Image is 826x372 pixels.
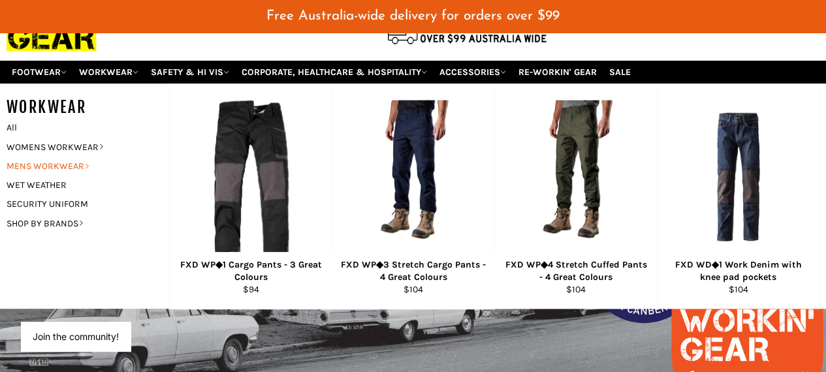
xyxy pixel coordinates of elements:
a: FXD WP◆4 Stretch Cuffed Pants - 4 Great Colours - Workin' Gear FXD WP◆4 Stretch Cuffed Pants - 4 ... [494,84,657,309]
div: $104 [666,283,811,296]
a: ACCESSORIES [434,61,511,84]
h5: WORKWEAR [7,97,169,118]
a: SALE [604,61,636,84]
a: FXD WD◆1 Work Denim with knee pad pockets - Workin' Gear FXD WD◆1 Work Denim with knee pad pocket... [657,84,819,309]
img: FXD WP◆1 Cargo Pants - 4 Great Colours - Workin' Gear [210,100,292,253]
a: RE-WORKIN' GEAR [513,61,602,84]
img: FXD WD◆1 Work Denim with knee pad pockets - Workin' Gear [674,112,802,241]
a: FOOTWEAR [7,61,72,84]
a: SAFETY & HI VIS [146,61,234,84]
img: FXD WP◆4 Stretch Cuffed Pants - 4 Great Colours - Workin' Gear [525,100,627,253]
a: FXD WP◆3 Stretch Cargo Pants - 4 Great Colours - Workin' Gear FXD WP◆3 Stretch Cargo Pants - 4 Gr... [332,84,494,309]
a: FXD WP◆1 Cargo Pants - 4 Great Colours - Workin' Gear FXD WP◆1 Cargo Pants - 3 Great Colours $94 [169,84,332,309]
div: FXD WP◆4 Stretch Cuffed Pants - 4 Great Colours [503,258,649,284]
div: $104 [341,283,486,296]
div: $104 [503,283,649,296]
div: FXD WP◆3 Stretch Cargo Pants - 4 Great Colours [341,258,486,284]
div: FXD WP◆1 Cargo Pants - 3 Great Colours [178,258,324,284]
span: Free Australia-wide delivery for orders over $99 [266,9,560,23]
div: $94 [178,283,324,296]
a: CORPORATE, HEALTHCARE & HOSPITALITY [236,61,432,84]
div: FXD WD◆1 Work Denim with knee pad pockets [666,258,811,284]
button: Join the community! [33,331,119,342]
a: WORKWEAR [74,61,144,84]
img: FXD WP◆3 Stretch Cargo Pants - 4 Great Colours - Workin' Gear [362,100,465,253]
